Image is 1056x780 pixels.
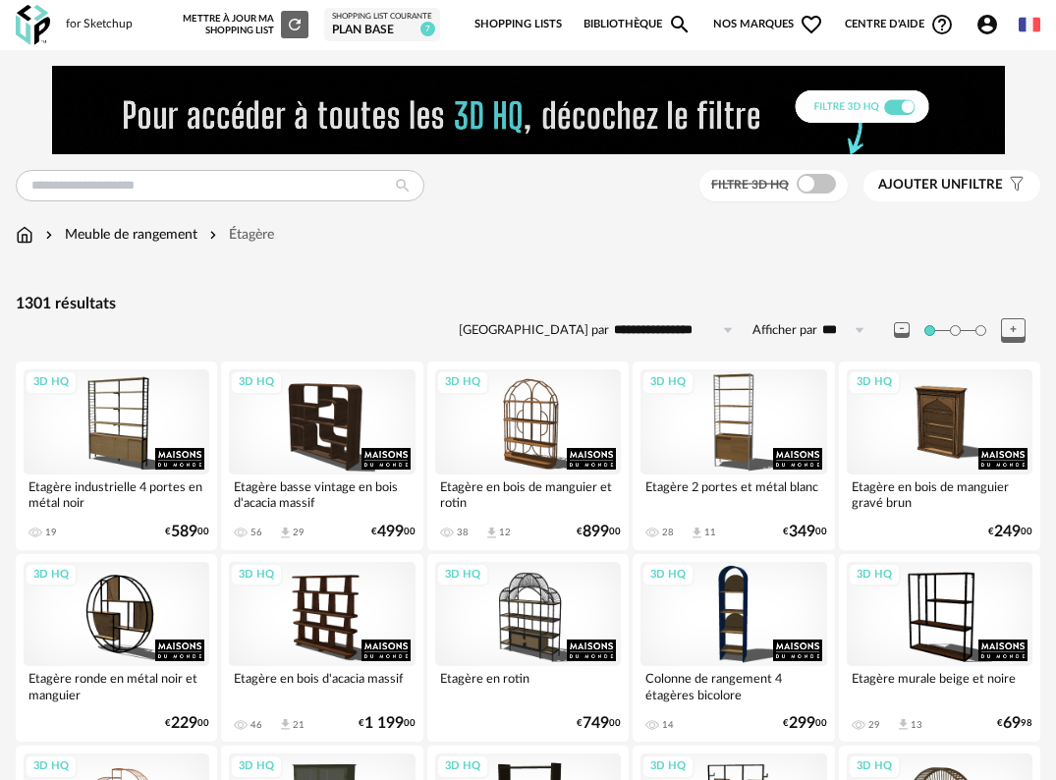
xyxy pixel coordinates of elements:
[16,554,217,743] a: 3D HQ Etagère ronde en métal noir et manguier €22900
[577,526,621,538] div: € 00
[52,66,1005,154] img: FILTRE%20HQ%20NEW_V1%20(4).gif
[359,717,416,730] div: € 00
[783,526,827,538] div: € 00
[711,179,789,191] span: Filtre 3D HQ
[641,754,695,779] div: 3D HQ
[848,370,901,395] div: 3D HQ
[975,13,999,36] span: Account Circle icon
[868,719,880,731] div: 29
[704,527,716,538] div: 11
[752,322,817,339] label: Afficher par
[783,717,827,730] div: € 00
[633,362,834,550] a: 3D HQ Etagère 2 portes et métal blanc 28 Download icon 11 €34900
[24,474,209,514] div: Etagère industrielle 4 portes en métal noir
[16,225,33,245] img: svg+xml;base64,PHN2ZyB3aWR0aD0iMTYiIGhlaWdodD0iMTciIHZpZXdCb3g9IjAgMCAxNiAxNyIgZmlsbD0ibm9uZSIgeG...
[583,717,609,730] span: 749
[250,527,262,538] div: 56
[474,4,562,45] a: Shopping Lists
[839,554,1040,743] a: 3D HQ Etagère murale beige et noire 29 Download icon 13 €6998
[230,754,283,779] div: 3D HQ
[1003,717,1021,730] span: 69
[800,13,823,36] span: Heart Outline icon
[165,717,209,730] div: € 00
[278,526,293,540] span: Download icon
[16,294,1040,314] div: 1301 résultats
[293,719,305,731] div: 21
[640,666,826,705] div: Colonne de rangement 4 étagères bicolore
[165,526,209,538] div: € 00
[436,563,489,587] div: 3D HQ
[713,4,823,45] span: Nos marques
[975,13,1008,36] span: Account Circle icon
[641,563,695,587] div: 3D HQ
[584,4,692,45] a: BibliothèqueMagnify icon
[997,717,1032,730] div: € 98
[878,177,1003,194] span: filtre
[789,526,815,538] span: 349
[41,225,197,245] div: Meuble de rangement
[171,526,197,538] span: 589
[24,666,209,705] div: Etagère ronde en métal noir et manguier
[16,362,217,550] a: 3D HQ Etagère industrielle 4 portes en métal noir 19 €58900
[427,362,629,550] a: 3D HQ Etagère en bois de manguier et rotin 38 Download icon 12 €89900
[1003,177,1026,194] span: Filter icon
[863,170,1040,201] button: Ajouter unfiltre Filter icon
[848,563,901,587] div: 3D HQ
[278,717,293,732] span: Download icon
[640,474,826,514] div: Etagère 2 portes et métal blanc
[789,717,815,730] span: 299
[45,527,57,538] div: 19
[484,526,499,540] span: Download icon
[994,526,1021,538] span: 249
[848,754,901,779] div: 3D HQ
[371,526,416,538] div: € 00
[230,370,283,395] div: 3D HQ
[25,370,78,395] div: 3D HQ
[435,474,621,514] div: Etagère en bois de manguier et rotin
[171,717,197,730] span: 229
[25,754,78,779] div: 3D HQ
[583,526,609,538] span: 899
[183,11,308,38] div: Mettre à jour ma Shopping List
[221,362,422,550] a: 3D HQ Etagère basse vintage en bois d'acacia massif 56 Download icon 29 €49900
[641,370,695,395] div: 3D HQ
[911,719,922,731] div: 13
[364,717,404,730] span: 1 199
[690,526,704,540] span: Download icon
[16,5,50,45] img: OXP
[436,754,489,779] div: 3D HQ
[988,526,1032,538] div: € 00
[457,527,469,538] div: 38
[377,526,404,538] span: 499
[436,370,489,395] div: 3D HQ
[633,554,834,743] a: 3D HQ Colonne de rangement 4 étagères bicolore 14 €29900
[286,20,304,29] span: Refresh icon
[229,474,415,514] div: Etagère basse vintage en bois d'acacia massif
[66,17,133,32] div: for Sketchup
[847,474,1032,514] div: Etagère en bois de manguier gravé brun
[25,563,78,587] div: 3D HQ
[459,322,609,339] label: [GEOGRAPHIC_DATA] par
[499,527,511,538] div: 12
[293,527,305,538] div: 29
[332,23,432,38] div: plan base
[668,13,692,36] span: Magnify icon
[896,717,911,732] span: Download icon
[332,12,432,37] a: Shopping List courante plan base 7
[930,13,954,36] span: Help Circle Outline icon
[229,666,415,705] div: Etagère en bois d'acacia massif
[662,527,674,538] div: 28
[41,225,57,245] img: svg+xml;base64,PHN2ZyB3aWR0aD0iMTYiIGhlaWdodD0iMTYiIHZpZXdCb3g9IjAgMCAxNiAxNiIgZmlsbD0ibm9uZSIgeG...
[878,178,961,192] span: Ajouter un
[662,719,674,731] div: 14
[845,13,954,36] span: Centre d'aideHelp Circle Outline icon
[230,563,283,587] div: 3D HQ
[250,719,262,731] div: 46
[577,717,621,730] div: € 00
[847,666,1032,705] div: Etagère murale beige et noire
[1019,14,1040,35] img: fr
[332,12,432,22] div: Shopping List courante
[420,22,435,36] span: 7
[221,554,422,743] a: 3D HQ Etagère en bois d'acacia massif 46 Download icon 21 €1 19900
[435,666,621,705] div: Etagère en rotin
